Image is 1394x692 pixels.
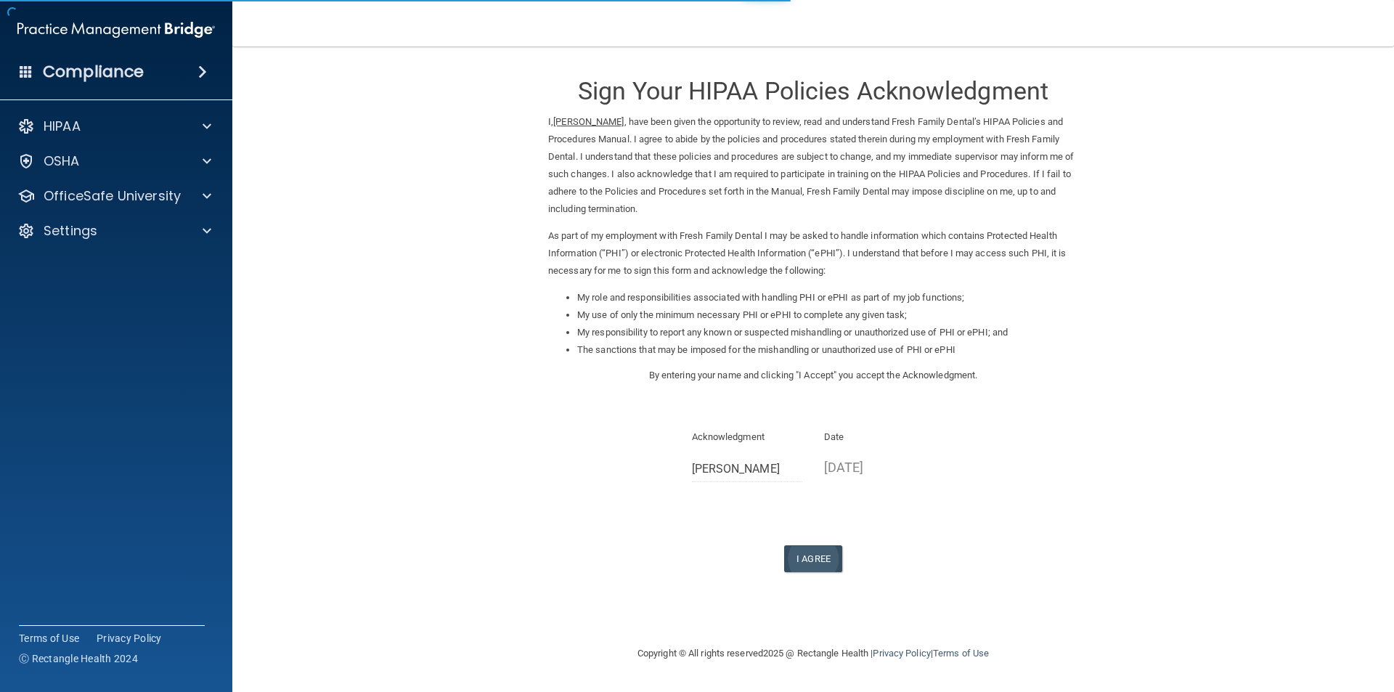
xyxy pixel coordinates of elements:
li: My responsibility to report any known or suspected mishandling or unauthorized use of PHI or ePHI... [577,324,1078,341]
a: HIPAA [17,118,211,135]
img: PMB logo [17,15,215,44]
li: My role and responsibilities associated with handling PHI or ePHI as part of my job functions; [577,289,1078,306]
p: I, , have been given the opportunity to review, read and understand Fresh Family Dental’s HIPAA P... [548,113,1078,218]
h4: Compliance [43,62,144,82]
a: OfficeSafe University [17,187,211,205]
p: As part of my employment with Fresh Family Dental I may be asked to handle information which cont... [548,227,1078,280]
span: Ⓒ Rectangle Health 2024 [19,651,138,666]
p: OfficeSafe University [44,187,181,205]
p: By entering your name and clicking "I Accept" you accept the Acknowledgment. [548,367,1078,384]
a: Terms of Use [19,631,79,646]
a: Settings [17,222,211,240]
div: Copyright © All rights reserved 2025 @ Rectangle Health | | [548,630,1078,677]
h3: Sign Your HIPAA Policies Acknowledgment [548,78,1078,105]
p: Date [824,428,935,446]
ins: [PERSON_NAME] [553,116,624,127]
p: OSHA [44,152,80,170]
p: Settings [44,222,97,240]
input: Full Name [692,455,803,482]
li: The sanctions that may be imposed for the mishandling or unauthorized use of PHI or ePHI [577,341,1078,359]
a: OSHA [17,152,211,170]
p: [DATE] [824,455,935,479]
button: I Agree [784,545,842,572]
a: Terms of Use [933,648,989,659]
li: My use of only the minimum necessary PHI or ePHI to complete any given task; [577,306,1078,324]
p: HIPAA [44,118,81,135]
a: Privacy Policy [873,648,930,659]
a: Privacy Policy [97,631,162,646]
p: Acknowledgment [692,428,803,446]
